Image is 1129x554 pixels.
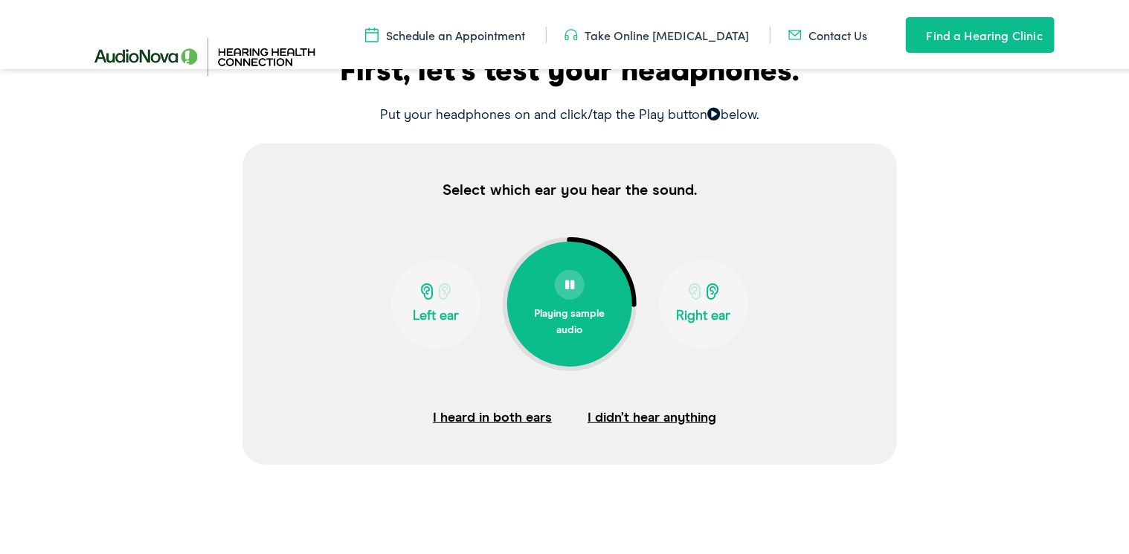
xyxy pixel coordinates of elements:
[11,103,1128,123] p: Put your headphones on and click/tap the Play button below.
[507,239,632,364] button: Playing sample audio
[663,306,744,322] p: Right ear
[788,25,868,41] a: Contact Us
[242,141,897,235] p: Select which ear you hear the sound.
[659,257,748,347] button: Right ear
[365,25,526,41] a: Schedule an Appointment
[391,257,480,347] button: Left ear
[433,405,552,427] button: I heard in both ears
[788,25,802,41] img: utility icon
[564,25,750,41] a: Take Online [MEDICAL_DATA]
[906,15,1055,51] a: Find a Hearing Clinic
[11,55,1128,85] h1: First, let’s test your headphones.
[588,405,716,427] button: I didn’t hear anything
[533,297,607,336] div: Playing sample audio
[396,306,476,322] p: Left ear
[564,25,578,41] img: utility icon
[365,25,379,41] img: utility icon
[906,24,919,42] img: utility icon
